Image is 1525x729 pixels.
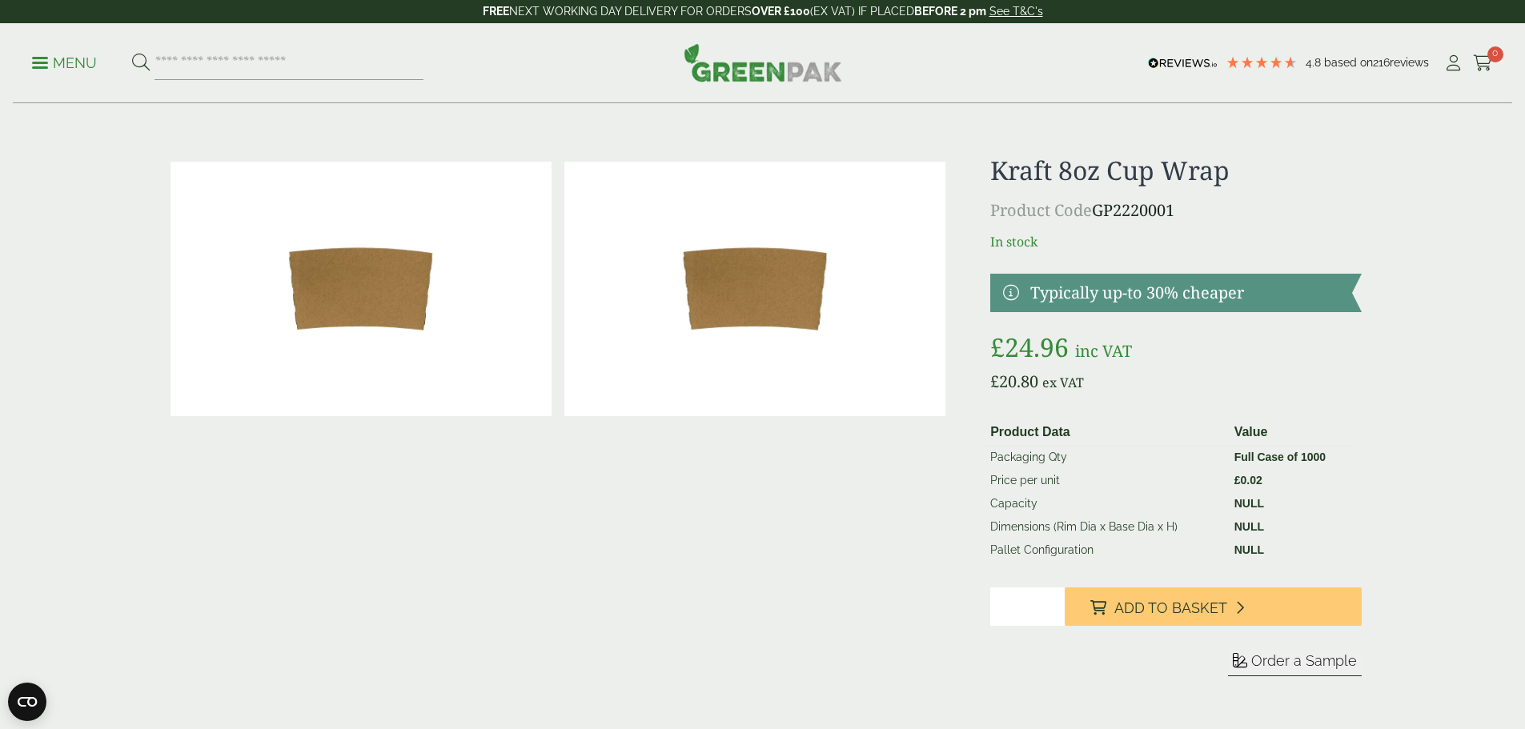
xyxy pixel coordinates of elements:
[1148,58,1218,69] img: REVIEWS.io
[564,162,945,416] img: Kraft 8oz Cup Wrap Full Case Of 0
[1042,374,1084,391] span: ex VAT
[990,198,1361,222] p: GP2220001
[984,446,1228,470] td: Packaging Qty
[1075,340,1132,362] span: inc VAT
[1390,56,1429,69] span: reviews
[984,492,1228,515] td: Capacity
[1324,56,1373,69] span: Based on
[1487,46,1503,62] span: 0
[990,371,999,392] span: £
[1234,474,1241,487] span: £
[32,54,97,73] p: Menu
[1234,497,1264,510] strong: NULL
[483,5,509,18] strong: FREE
[1234,451,1326,463] strong: Full Case of 1000
[990,330,1005,364] span: £
[990,330,1069,364] bdi: 24.96
[1114,599,1227,617] span: Add to Basket
[990,155,1361,186] h1: Kraft 8oz Cup Wrap
[914,5,986,18] strong: BEFORE 2 pm
[171,162,552,416] img: Kraft 8oz Cup Wrap 0
[1306,56,1324,69] span: 4.8
[1251,652,1357,669] span: Order a Sample
[8,683,46,721] button: Open CMP widget
[984,515,1228,539] td: Dimensions (Rim Dia x Base Dia x H)
[1234,474,1262,487] bdi: 0.02
[1473,55,1493,71] i: Cart
[1234,520,1264,533] strong: NULL
[752,5,810,18] strong: OVER £100
[990,199,1092,221] span: Product Code
[684,43,842,82] img: GreenPak Supplies
[1234,543,1264,556] strong: NULL
[990,232,1361,251] p: In stock
[32,54,97,70] a: Menu
[984,419,1228,446] th: Product Data
[1226,55,1298,70] div: 4.79 Stars
[1373,56,1390,69] span: 216
[989,5,1043,18] a: See T&C's
[1443,55,1463,71] i: My Account
[984,539,1228,562] td: Pallet Configuration
[1065,587,1362,626] button: Add to Basket
[1228,419,1355,446] th: Value
[1228,651,1362,676] button: Order a Sample
[1473,51,1493,75] a: 0
[990,371,1038,392] bdi: 20.80
[984,469,1228,492] td: Price per unit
